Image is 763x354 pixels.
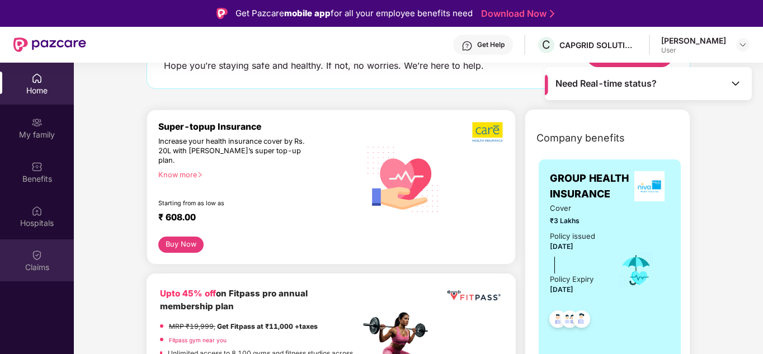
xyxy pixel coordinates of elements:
div: [PERSON_NAME] [661,35,726,46]
span: Need Real-time status? [555,78,657,89]
div: Super-topup Insurance [158,121,360,132]
img: svg+xml;base64,PHN2ZyBpZD0iSG9zcGl0YWxzIiB4bWxucz0iaHR0cDovL3d3dy53My5vcmcvMjAwMC9zdmciIHdpZHRoPS... [31,205,43,216]
div: Get Pazcare for all your employee benefits need [236,7,473,20]
img: svg+xml;base64,PHN2ZyB4bWxucz0iaHR0cDovL3d3dy53My5vcmcvMjAwMC9zdmciIHhtbG5zOnhsaW5rPSJodHRwOi8vd3... [360,135,447,223]
div: ₹ 608.00 [158,212,349,225]
img: svg+xml;base64,PHN2ZyB3aWR0aD0iMjAiIGhlaWdodD0iMjAiIHZpZXdCb3g9IjAgMCAyMCAyMCIgZmlsbD0ibm9uZSIgeG... [31,117,43,128]
img: New Pazcare Logo [13,37,86,52]
img: insurerLogo [634,171,665,201]
img: Stroke [550,8,554,20]
img: svg+xml;base64,PHN2ZyBpZD0iQmVuZWZpdHMiIHhtbG5zPSJodHRwOi8vd3d3LnczLm9yZy8yMDAwL3N2ZyIgd2lkdGg9Ij... [31,161,43,172]
div: Starting from as low as [158,200,313,207]
img: Toggle Icon [730,78,741,89]
img: Logo [216,8,228,19]
div: Get Help [477,40,505,49]
span: [DATE] [550,242,573,251]
span: right [197,172,203,178]
img: fppp.png [445,287,502,305]
div: Increase your health insurance cover by Rs. 20L with [PERSON_NAME]’s super top-up plan. [158,137,312,166]
span: C [542,38,550,51]
img: svg+xml;base64,PHN2ZyBpZD0iRHJvcGRvd24tMzJ4MzIiIHhtbG5zPSJodHRwOi8vd3d3LnczLm9yZy8yMDAwL3N2ZyIgd2... [738,40,747,49]
span: Company benefits [536,130,625,146]
div: Policy issued [550,230,595,242]
div: User [661,46,726,55]
a: Fitpass gym near you [169,337,227,343]
div: Know more [158,171,354,178]
img: svg+xml;base64,PHN2ZyBpZD0iSGVscC0zMngzMiIgeG1sbnM9Imh0dHA6Ly93d3cudzMub3JnLzIwMDAvc3ZnIiB3aWR0aD... [461,40,473,51]
span: Cover [550,202,602,214]
img: svg+xml;base64,PHN2ZyBpZD0iSG9tZSIgeG1sbnM9Imh0dHA6Ly93d3cudzMub3JnLzIwMDAvc3ZnIiB3aWR0aD0iMjAiIG... [31,73,43,84]
button: Buy Now [158,237,204,253]
img: svg+xml;base64,PHN2ZyB4bWxucz0iaHR0cDovL3d3dy53My5vcmcvMjAwMC9zdmciIHdpZHRoPSI0OC45NDMiIGhlaWdodD... [568,307,595,334]
img: svg+xml;base64,PHN2ZyBpZD0iQ2xhaW0iIHhtbG5zPSJodHRwOi8vd3d3LnczLm9yZy8yMDAwL3N2ZyIgd2lkdGg9IjIwIi... [31,249,43,261]
span: ₹3 Lakhs [550,215,602,226]
span: GROUP HEALTH INSURANCE [550,171,629,202]
span: [DATE] [550,285,573,294]
div: Hope you’re staying safe and healthy. If not, no worries. We’re here to help. [164,60,484,72]
img: svg+xml;base64,PHN2ZyB4bWxucz0iaHR0cDovL3d3dy53My5vcmcvMjAwMC9zdmciIHdpZHRoPSI0OC45NDMiIGhlaWdodD... [544,307,572,334]
b: Upto 45% off [160,288,216,299]
div: CAPGRID SOLUTIONS PRIVATE LIMITED [559,40,638,50]
img: icon [618,252,654,289]
b: on Fitpass pro annual membership plan [160,288,308,312]
strong: Get Fitpass at ₹11,000 +taxes [217,322,318,331]
img: b5dec4f62d2307b9de63beb79f102df3.png [472,121,504,143]
del: MRP ₹19,999, [169,322,215,331]
div: Policy Expiry [550,273,594,285]
a: Download Now [481,8,551,20]
img: svg+xml;base64,PHN2ZyB4bWxucz0iaHR0cDovL3d3dy53My5vcmcvMjAwMC9zdmciIHdpZHRoPSI0OC45MTUiIGhlaWdodD... [556,307,583,334]
strong: mobile app [284,8,331,18]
